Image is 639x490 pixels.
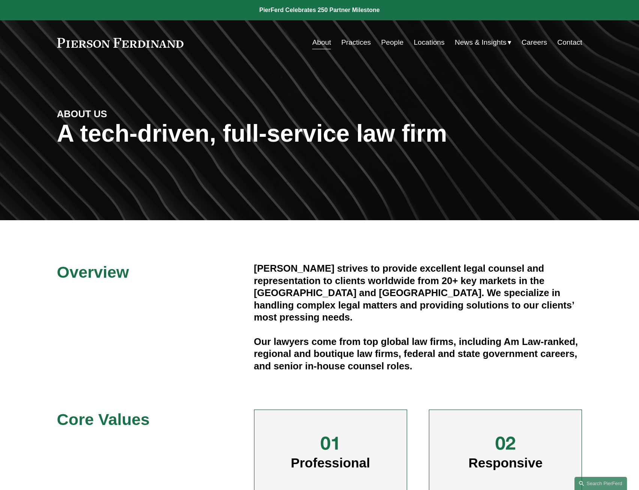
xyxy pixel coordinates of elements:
[522,35,547,50] a: Careers
[57,109,107,119] strong: ABOUT US
[312,35,331,50] a: About
[57,410,150,428] span: Core Values
[57,263,129,281] span: Overview
[381,35,404,50] a: People
[57,120,582,147] h1: A tech-driven, full-service law firm
[254,336,582,372] h4: Our lawyers come from top global law firms, including Am Law-ranked, regional and boutique law fi...
[574,477,627,490] a: Search this site
[414,35,445,50] a: Locations
[455,36,507,49] span: News & Insights
[254,262,582,323] h4: [PERSON_NAME] strives to provide excellent legal counsel and representation to clients worldwide ...
[469,455,543,470] span: Responsive
[341,35,371,50] a: Practices
[455,35,511,50] a: folder dropdown
[291,455,370,470] span: Professional
[557,35,582,50] a: Contact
